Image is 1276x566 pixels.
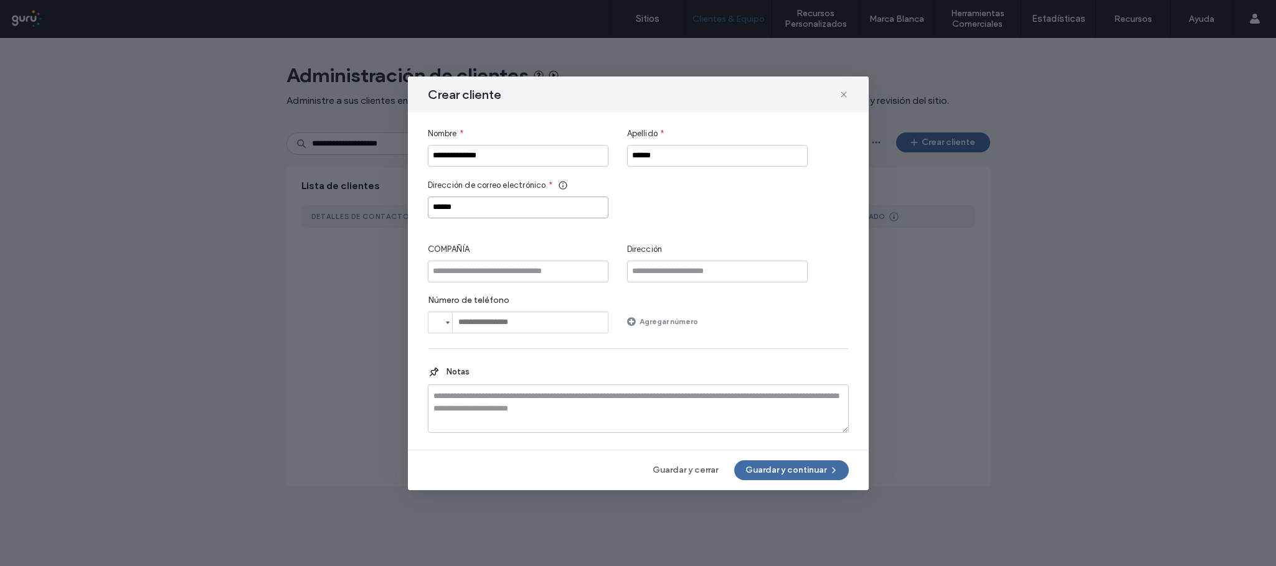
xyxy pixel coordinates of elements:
span: Notas [440,366,470,378]
input: Dirección [627,261,808,282]
span: Nombre [428,128,457,140]
label: Número de teléfono [428,295,608,312]
button: Guardar y continuar [734,460,849,480]
button: Guardar y cerrar [641,460,729,480]
span: COMPAÑÍA [428,243,470,256]
input: Apellido [627,145,808,167]
input: Nombre [428,145,608,167]
span: Dirección [627,243,663,256]
input: COMPAÑÍA [428,261,608,282]
span: Apellido [627,128,658,140]
label: Agregar número [640,310,698,332]
span: Ayuda [27,9,61,20]
input: Dirección de correo electrónico [428,197,608,218]
span: Dirección de correo electrónico [428,179,546,192]
span: Crear cliente [428,86,501,103]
